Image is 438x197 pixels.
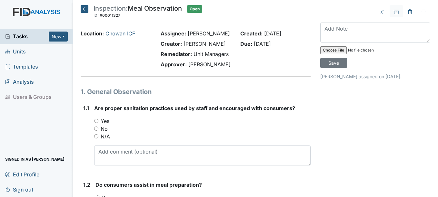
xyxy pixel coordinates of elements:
span: Analysis [5,77,34,87]
strong: Approver: [161,61,187,68]
span: Sign out [5,184,33,194]
strong: Remediator: [161,51,192,57]
span: Templates [5,62,38,72]
div: Meal Observation [94,5,182,19]
label: N/A [101,133,110,140]
strong: Created: [240,30,263,37]
input: N/A [94,134,98,138]
span: Print [417,5,430,17]
span: Open [187,5,202,13]
input: Yes [94,119,98,123]
strong: Assignee: [161,30,186,37]
span: Are proper sanitation practices used by staff and encouraged with consumers? [94,105,295,111]
input: No [94,127,98,131]
span: Inspection: [94,5,128,12]
span: Edit Profile [5,169,39,179]
span: ID: [94,13,99,18]
span: [PERSON_NAME] [188,30,230,37]
strong: Due: [240,41,252,47]
button: New [49,32,68,42]
span: Notifications are never sent for this task. [376,5,390,17]
a: Tasks [5,33,49,40]
strong: Location: [81,30,104,37]
label: 1.1 [83,104,89,112]
span: Do consumers assist in meal preparation? [95,182,202,188]
span: Unit Managers [194,51,229,57]
label: No [101,125,108,133]
label: Yes [101,117,109,125]
span: #00011327 [100,13,120,18]
span: Units [5,47,26,57]
span: [DATE] [254,41,271,47]
span: Delete [403,5,417,17]
h1: 1. General Observation [81,87,310,97]
strong: Creator: [161,41,182,47]
span: [DATE] [264,30,281,37]
a: Chowan ICF [105,30,135,37]
span: Signed in as [PERSON_NAME] [5,154,65,164]
p: [PERSON_NAME] assigned on [DATE]. [320,73,430,80]
span: [PERSON_NAME] [188,61,231,68]
span: [PERSON_NAME] [184,41,226,47]
label: 1.2 [83,181,90,189]
input: Save [320,58,347,68]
